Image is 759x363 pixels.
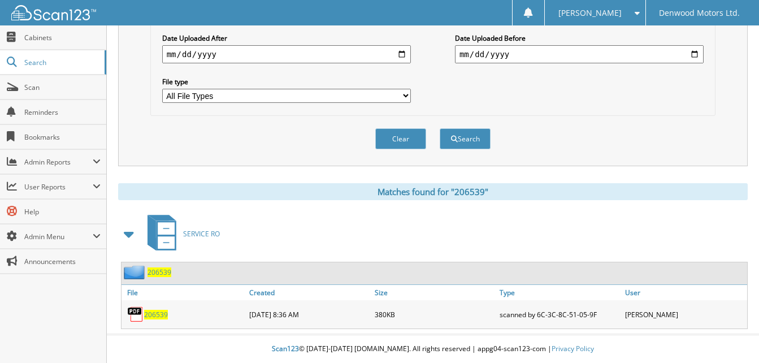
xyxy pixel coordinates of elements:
[24,207,101,217] span: Help
[162,77,411,87] label: File type
[24,132,101,142] span: Bookmarks
[24,83,101,92] span: Scan
[24,157,93,167] span: Admin Reports
[24,58,99,67] span: Search
[497,285,622,300] a: Type
[24,182,93,192] span: User Reports
[622,303,747,326] div: [PERSON_NAME]
[702,309,759,363] iframe: Chat Widget
[497,303,622,326] div: scanned by 6C-3C-8C-51-05-9F
[272,344,299,353] span: Scan123
[659,10,740,16] span: Denwood Motors Ltd.
[558,10,622,16] span: [PERSON_NAME]
[127,306,144,323] img: PDF.png
[124,265,148,279] img: folder2.png
[372,303,497,326] div: 380KB
[24,232,93,241] span: Admin Menu
[107,335,759,363] div: © [DATE]-[DATE] [DOMAIN_NAME]. All rights reserved | appg04-scan123-com |
[372,285,497,300] a: Size
[246,285,371,300] a: Created
[122,285,246,300] a: File
[118,183,748,200] div: Matches found for "206539"
[440,128,491,149] button: Search
[144,310,168,319] a: 206539
[375,128,426,149] button: Clear
[552,344,594,353] a: Privacy Policy
[622,285,747,300] a: User
[455,33,704,43] label: Date Uploaded Before
[455,45,704,63] input: end
[183,229,220,239] span: SERVICE RO
[11,5,96,20] img: scan123-logo-white.svg
[24,257,101,266] span: Announcements
[24,107,101,117] span: Reminders
[162,33,411,43] label: Date Uploaded After
[246,303,371,326] div: [DATE] 8:36 AM
[162,45,411,63] input: start
[148,267,171,277] a: 206539
[24,33,101,42] span: Cabinets
[141,211,220,256] a: SERVICE RO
